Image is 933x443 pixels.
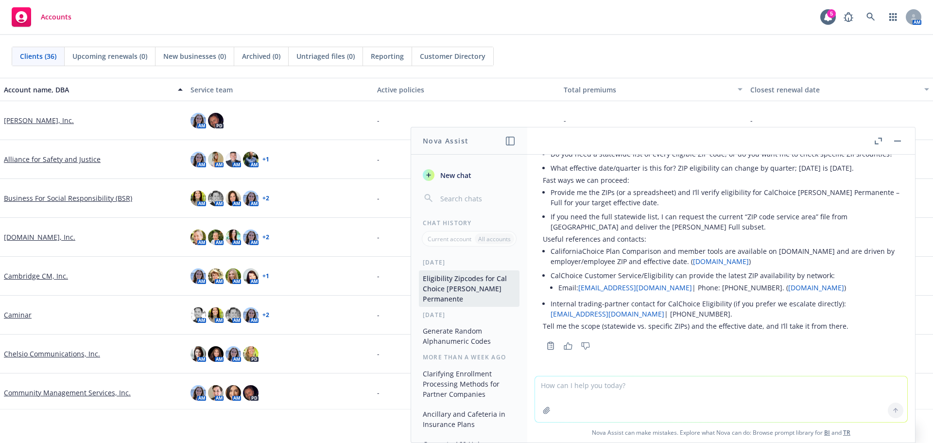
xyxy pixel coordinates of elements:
span: Archived (0) [242,51,280,61]
div: 5 [827,9,836,18]
img: photo [243,385,259,401]
p: Useful references and contacts: [543,234,899,244]
a: [DOMAIN_NAME], Inc. [4,232,75,242]
div: [DATE] [411,311,527,319]
img: photo [225,152,241,167]
li: Internal trading-partner contact for CalChoice Eligibility (if you prefer we escalate directly): ... [551,297,899,321]
li: Email: | Phone: [PHONE_NUMBER]. ( ) [558,281,899,295]
span: Untriaged files (0) [296,51,355,61]
img: photo [190,268,206,284]
span: Customer Directory [420,51,485,61]
img: photo [225,307,241,323]
h1: Nova Assist [423,136,468,146]
svg: Copy to clipboard [546,341,555,350]
p: Tell me the scope (statewide vs. specific ZIPs) and the effective date, and I’ll take it from there. [543,321,899,331]
img: photo [190,113,206,128]
img: photo [225,346,241,362]
a: Chelsio Communications, Inc. [4,349,100,359]
a: [DOMAIN_NAME] [693,257,749,266]
span: - [377,115,380,125]
span: - [750,115,753,125]
a: + 1 [262,157,269,162]
span: - [377,154,380,164]
img: photo [243,346,259,362]
img: photo [225,230,241,245]
span: Reporting [371,51,404,61]
a: Alliance for Safety and Justice [4,154,101,164]
a: [EMAIL_ADDRESS][DOMAIN_NAME] [578,283,692,292]
img: photo [225,191,241,206]
img: photo [208,307,224,323]
img: photo [208,191,224,206]
a: + 1 [262,273,269,279]
div: Active policies [377,85,556,95]
a: TR [843,428,850,437]
a: [DOMAIN_NAME] [788,283,844,292]
img: photo [190,307,206,323]
button: Active policies [373,78,560,101]
img: photo [243,191,259,206]
img: photo [208,152,224,167]
div: Chat History [411,219,527,227]
button: Thumbs down [578,339,593,353]
img: photo [243,307,259,323]
img: photo [225,385,241,401]
img: photo [208,268,224,284]
div: Service team [190,85,369,95]
a: Switch app [883,7,903,27]
a: Report a Bug [839,7,858,27]
a: [PERSON_NAME], Inc. [4,115,74,125]
span: New businesses (0) [163,51,226,61]
a: Accounts [8,3,75,31]
span: - [377,193,380,203]
span: - [377,232,380,242]
a: Business For Social Responsibility (BSR) [4,193,132,203]
img: photo [225,268,241,284]
div: Total premiums [564,85,732,95]
a: + 2 [262,312,269,318]
button: Total premiums [560,78,746,101]
a: [EMAIL_ADDRESS][DOMAIN_NAME] [551,309,664,319]
img: photo [208,113,224,128]
img: photo [190,152,206,167]
button: Eligibility Zipcodes for Cal Choice [PERSON_NAME] Permanente [419,270,519,307]
a: BI [824,428,830,437]
button: Ancillary and Cafeteria in Insurance Plans [419,406,519,432]
a: Search [861,7,881,27]
img: photo [208,385,224,401]
img: photo [243,230,259,245]
span: - [377,349,380,359]
li: Provide me the ZIPs (or a spreadsheet) and I’ll verify eligibility for CalChoice [PERSON_NAME] Pe... [551,185,899,210]
div: Closest renewal date [750,85,918,95]
a: + 2 [262,195,269,201]
span: Upcoming renewals (0) [72,51,147,61]
a: + 2 [262,234,269,240]
a: Community Management Services, Inc. [4,388,131,398]
div: More than a week ago [411,353,527,361]
button: Generate Random Alphanumeric Codes [419,323,519,349]
span: Clients (36) [20,51,56,61]
img: photo [208,346,224,362]
li: CaliforniaChoice Plan Comparison and member tools are available on [DOMAIN_NAME] and are driven b... [551,244,899,268]
img: photo [243,268,259,284]
li: CalChoice Customer Service/Eligibility can provide the latest ZIP availability by network: [551,268,899,297]
span: - [377,310,380,320]
button: New chat [419,166,519,184]
button: Clarifying Enrollment Processing Methods for Partner Companies [419,366,519,402]
li: If you need the full statewide list, I can request the current “ZIP code service area” file from ... [551,210,899,234]
img: photo [190,230,206,245]
a: Caminar [4,310,32,320]
span: - [377,388,380,398]
img: photo [243,152,259,167]
img: photo [190,346,206,362]
a: Cambridge CM, Inc. [4,271,68,281]
div: [DATE] [411,258,527,266]
button: Closest renewal date [746,78,933,101]
span: - [564,115,566,125]
p: Fast ways we can proceed: [543,175,899,185]
li: What effective date/quarter is this for? ZIP eligibility can change by quarter; [DATE] is [DATE]. [551,161,899,175]
span: Nova Assist can make mistakes. Explore what Nova can do: Browse prompt library for and [531,423,911,443]
div: Account name, DBA [4,85,172,95]
span: New chat [438,170,471,180]
span: Accounts [41,13,71,21]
